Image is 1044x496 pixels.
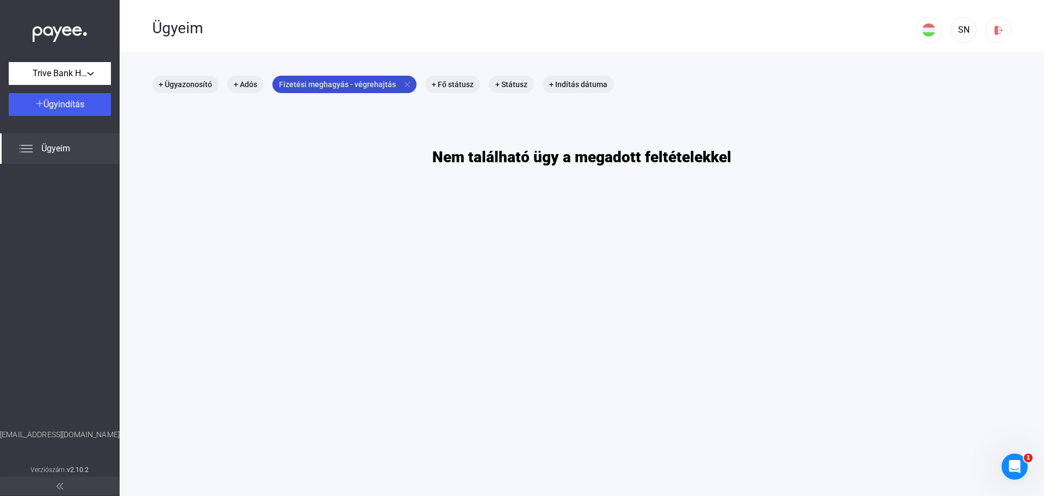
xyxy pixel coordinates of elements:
[43,99,84,109] span: Ügyindítás
[402,79,412,89] mat-icon: close
[272,76,417,93] mat-chip: Fizetési meghagyás - végrehajtás
[20,142,33,155] img: list.svg
[985,17,1011,43] button: logout-red
[425,76,480,93] mat-chip: + Fő státusz
[1024,454,1033,462] span: 1
[489,76,534,93] mat-chip: + Státusz
[9,62,111,85] button: Trive Bank Hungary Zrt.
[227,76,264,93] mat-chip: + Adós
[152,19,916,38] div: Ügyeim
[57,483,63,489] img: arrow-double-left-grey.svg
[543,76,614,93] mat-chip: + Indítás dátuma
[9,93,111,116] button: Ügyindítás
[36,100,43,107] img: plus-white.svg
[993,25,1004,36] img: logout-red
[954,23,973,36] div: SN
[916,17,942,43] button: HU
[922,23,935,36] img: HU
[67,466,89,474] strong: v2.10.2
[152,76,219,93] mat-chip: + Ügyazonosító
[1002,454,1028,480] iframe: Intercom live chat
[33,67,87,80] span: Trive Bank Hungary Zrt.
[33,20,87,42] img: white-payee-white-dot.svg
[432,148,731,167] h1: Nem található ügy a megadott feltételekkel
[950,17,977,43] button: SN
[41,142,70,155] span: Ügyeim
